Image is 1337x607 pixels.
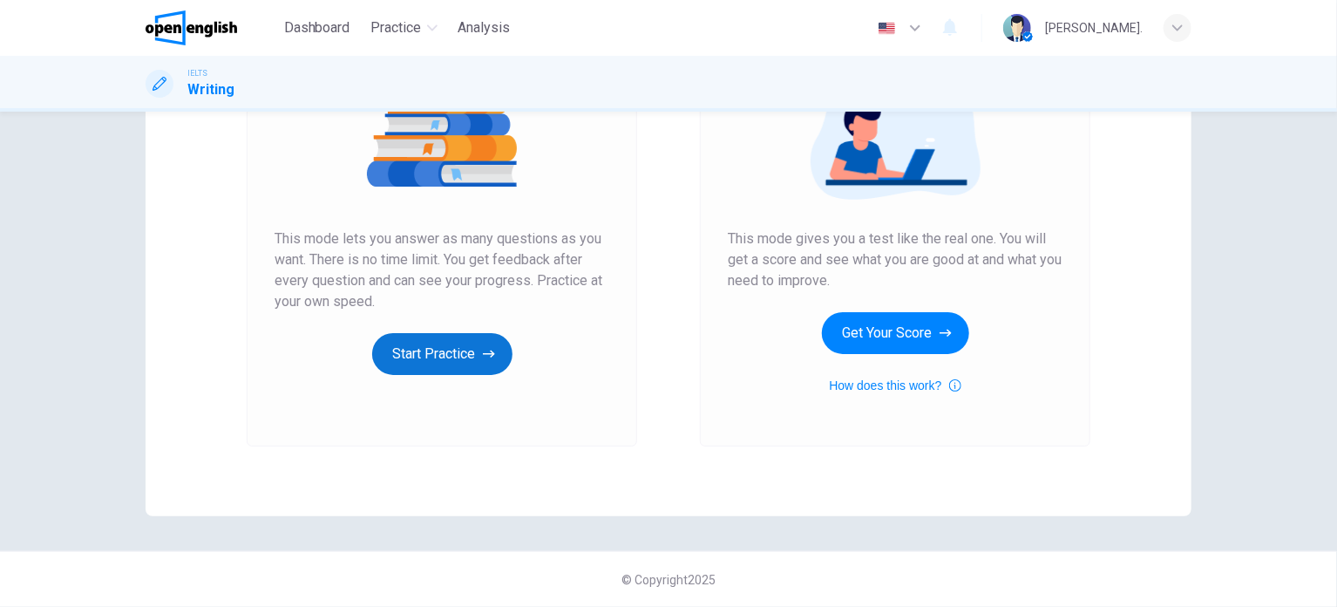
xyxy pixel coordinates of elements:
[621,573,716,587] span: © Copyright 2025
[1003,14,1031,42] img: Profile picture
[728,228,1062,291] span: This mode gives you a test like the real one. You will get a score and see what you are good at a...
[146,10,237,45] img: OpenEnglish logo
[146,10,277,45] a: OpenEnglish logo
[187,79,234,100] h1: Writing
[458,17,511,38] span: Analysis
[1045,17,1143,38] div: [PERSON_NAME].
[372,333,512,375] button: Start Practice
[187,67,207,79] span: IELTS
[277,12,357,44] button: Dashboard
[822,312,969,354] button: Get Your Score
[829,375,960,396] button: How does this work?
[284,17,350,38] span: Dashboard
[371,17,422,38] span: Practice
[364,12,445,44] button: Practice
[876,22,898,35] img: en
[275,228,609,312] span: This mode lets you answer as many questions as you want. There is no time limit. You get feedback...
[451,12,518,44] button: Analysis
